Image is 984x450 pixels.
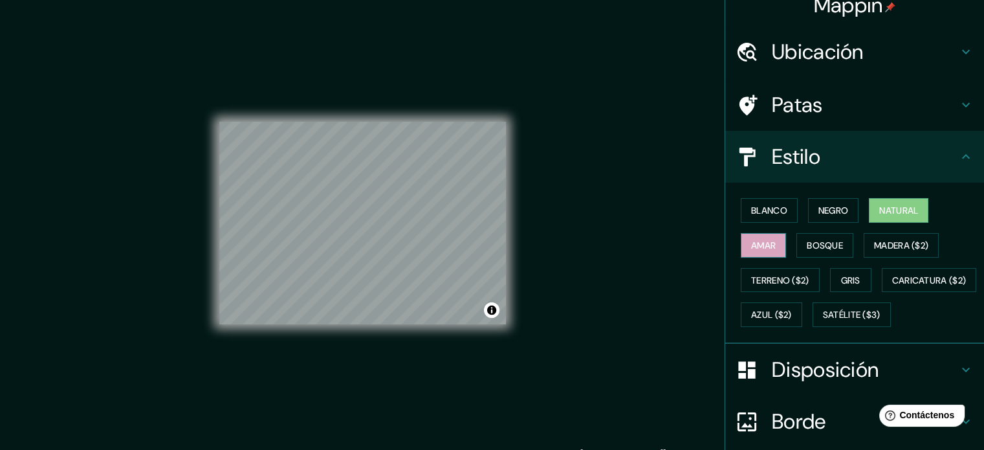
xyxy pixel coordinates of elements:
button: Blanco [741,198,798,223]
button: Azul ($2) [741,302,802,327]
div: Borde [725,396,984,447]
button: Madera ($2) [864,233,939,258]
canvas: Mapa [219,122,506,324]
font: Estilo [772,143,820,170]
button: Negro [808,198,859,223]
button: Terreno ($2) [741,268,820,293]
div: Ubicación [725,26,984,78]
font: Bosque [807,240,843,251]
font: Madera ($2) [874,240,928,251]
font: Amar [751,240,776,251]
font: Satélite ($3) [823,309,880,321]
button: Gris [830,268,871,293]
font: Ubicación [772,38,864,65]
div: Disposición [725,344,984,396]
font: Patas [772,91,823,118]
iframe: Lanzador de widgets de ayuda [869,399,970,436]
font: Blanco [751,205,787,216]
button: Satélite ($3) [813,302,891,327]
img: pin-icon.png [885,2,895,12]
font: Gris [841,275,860,286]
button: Amar [741,233,786,258]
font: Azul ($2) [751,309,792,321]
button: Caricatura ($2) [882,268,977,293]
font: Negro [818,205,849,216]
button: Bosque [796,233,853,258]
button: Natural [869,198,928,223]
font: Disposición [772,356,879,383]
div: Estilo [725,131,984,183]
font: Terreno ($2) [751,275,809,286]
button: Activar o desactivar atribución [484,302,499,318]
font: Borde [772,408,826,435]
font: Natural [879,205,918,216]
font: Caricatura ($2) [892,275,967,286]
div: Patas [725,79,984,131]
